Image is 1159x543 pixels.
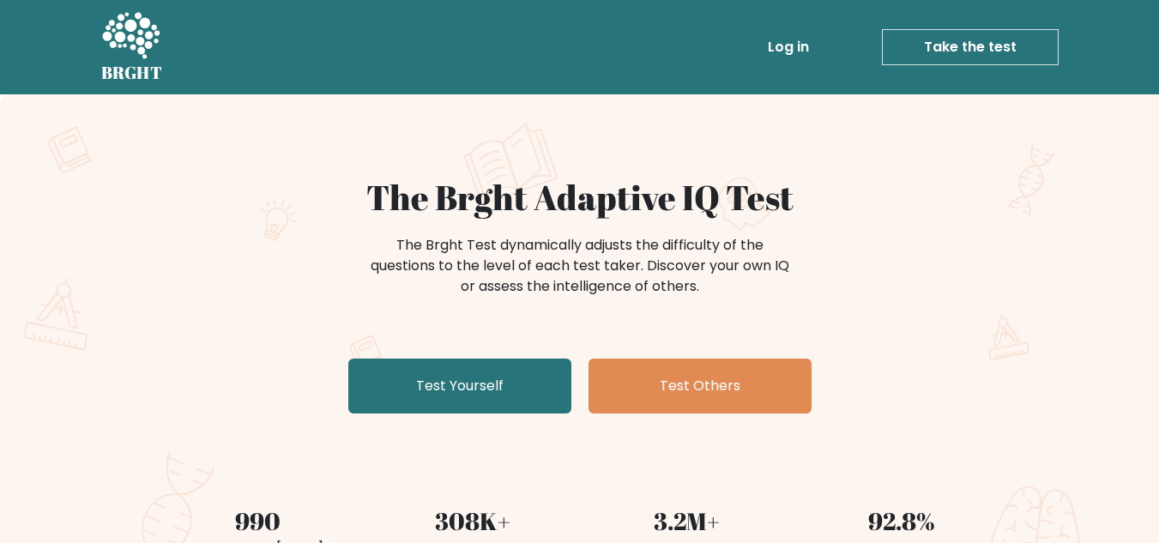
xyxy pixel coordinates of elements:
div: The Brght Test dynamically adjusts the difficulty of the questions to the level of each test take... [365,235,794,297]
h5: BRGHT [101,63,163,83]
a: Test Others [589,359,812,413]
div: 3.2M+ [590,503,784,539]
a: Take the test [882,29,1059,65]
a: BRGHT [101,7,163,87]
div: 92.8% [805,503,999,539]
a: Log in [761,30,816,64]
h1: The Brght Adaptive IQ Test [161,177,999,218]
div: 990 [161,503,355,539]
a: Test Yourself [348,359,571,413]
div: 308K+ [376,503,570,539]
